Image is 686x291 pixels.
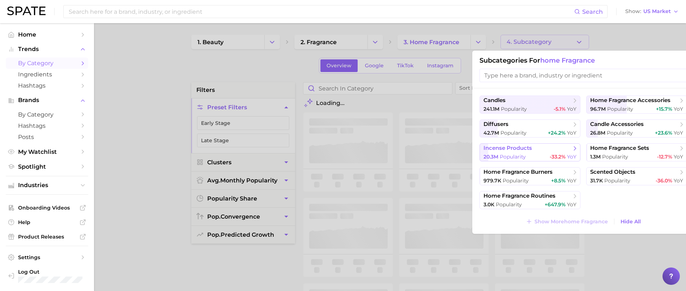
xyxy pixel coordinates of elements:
span: Hide All [621,219,641,225]
a: Ingredients [6,69,88,80]
button: Show Morehome fragrance [524,216,610,227]
span: Help [18,219,76,225]
span: candle accessories [590,121,644,128]
span: scented objects [590,169,635,176]
span: 42.7m [483,130,499,136]
span: Onboarding Videos [18,204,76,211]
button: Trends [6,44,88,55]
a: Hashtags [6,120,88,131]
button: home fragrance burners979.7k Popularity+8.5% YoY [480,167,580,185]
span: -5.1% [554,106,566,112]
a: by Category [6,58,88,69]
button: diffusers42.7m Popularity+24.2% YoY [480,119,580,138]
a: Log out. Currently logged in with e-mail laura.epstein@givaudan.com. [6,266,88,285]
span: Ingredients [18,71,76,78]
span: incense products [483,145,532,152]
span: by Category [18,111,76,118]
span: 26.8m [590,130,605,136]
span: Popularity [496,201,522,208]
button: Hide All [619,217,643,227]
a: Spotlight [6,161,88,172]
a: My Watchlist [6,146,88,157]
span: Product Releases [18,233,76,240]
span: +15.7% [656,106,672,112]
span: Hashtags [18,82,76,89]
span: Show [625,9,641,13]
span: YoY [567,153,576,160]
span: Search [582,8,603,15]
span: YoY [674,177,683,184]
button: incense products20.3m Popularity-33.2% YoY [480,143,580,161]
span: YoY [567,130,576,136]
span: 979.7k [483,177,501,184]
span: Popularity [602,153,628,160]
span: YoY [567,106,576,112]
span: by Category [18,60,76,67]
span: Popularity [604,177,630,184]
span: YoY [674,106,683,112]
span: +24.2% [548,130,566,136]
span: Popularity [503,177,529,184]
span: Spotlight [18,163,76,170]
span: Posts [18,134,76,140]
button: Industries [6,180,88,191]
span: Home [18,31,76,38]
span: Log Out [18,269,92,275]
span: +23.6% [655,130,672,136]
span: YoY [567,177,576,184]
a: Hashtags [6,80,88,91]
img: SPATE [7,7,46,15]
span: Trends [18,46,76,52]
span: Show More home fragrance [534,219,608,225]
span: home fragrance burners [483,169,553,176]
button: candles241.1m Popularity-5.1% YoY [480,96,580,114]
span: 3.0k [483,201,494,208]
span: home fragrance accessories [590,97,670,104]
button: ShowUS Market [623,7,681,16]
span: YoY [674,153,683,160]
span: -36.0% [656,177,672,184]
a: Product Releases [6,231,88,242]
span: Popularity [501,106,527,112]
span: home fragrance routines [483,193,555,199]
span: home fragrance [540,56,595,64]
span: Popularity [607,130,633,136]
a: Home [6,29,88,40]
a: Onboarding Videos [6,202,88,213]
span: Popularity [607,106,633,112]
span: candles [483,97,506,104]
span: 1.3m [590,153,601,160]
span: 20.3m [483,153,498,160]
span: Industries [18,182,76,189]
a: Posts [6,131,88,143]
button: Brands [6,95,88,106]
span: Popularity [500,130,527,136]
span: 31.7k [590,177,603,184]
span: +647.9% [545,201,566,208]
span: 96.7m [590,106,606,112]
a: Help [6,217,88,228]
span: Hashtags [18,122,76,129]
span: diffusers [483,121,508,128]
span: Popularity [500,153,526,160]
span: +8.5% [551,177,566,184]
span: -33.2% [550,153,566,160]
a: Settings [6,252,88,263]
span: Settings [18,254,76,261]
span: My Watchlist [18,148,76,155]
span: US Market [643,9,671,13]
button: home fragrance routines3.0k Popularity+647.9% YoY [480,191,580,209]
a: by Category [6,109,88,120]
input: Search here for a brand, industry, or ingredient [68,5,574,18]
span: home fragrance sets [590,145,649,152]
span: 241.1m [483,106,499,112]
span: YoY [567,201,576,208]
span: -12.7% [657,153,672,160]
span: Brands [18,97,76,104]
span: YoY [674,130,683,136]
